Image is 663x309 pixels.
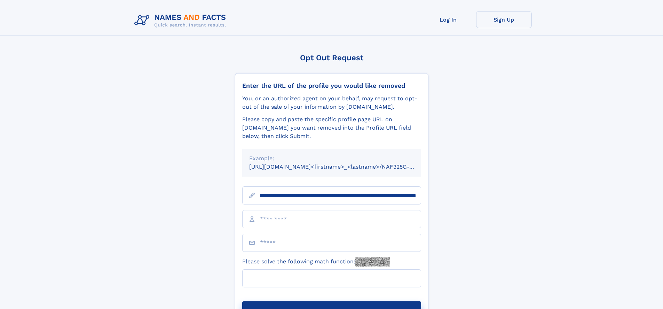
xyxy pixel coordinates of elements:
[235,53,428,62] div: Opt Out Request
[249,163,434,170] small: [URL][DOMAIN_NAME]<firstname>_<lastname>/NAF325G-xxxxxxxx
[242,257,390,266] label: Please solve the following math function:
[242,115,421,140] div: Please copy and paste the specific profile page URL on [DOMAIN_NAME] you want removed into the Pr...
[420,11,476,28] a: Log In
[132,11,232,30] img: Logo Names and Facts
[242,94,421,111] div: You, or an authorized agent on your behalf, may request to opt-out of the sale of your informatio...
[476,11,532,28] a: Sign Up
[242,82,421,90] div: Enter the URL of the profile you would like removed
[249,154,414,163] div: Example:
